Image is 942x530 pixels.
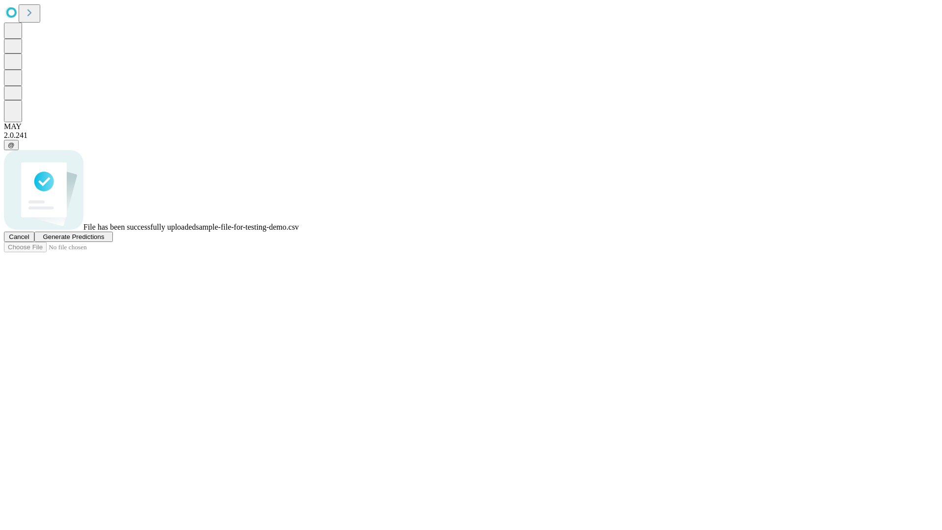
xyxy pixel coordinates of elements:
span: sample-file-for-testing-demo.csv [196,223,299,231]
div: MAY [4,122,938,131]
span: Generate Predictions [43,233,104,240]
button: Generate Predictions [34,232,113,242]
button: @ [4,140,19,150]
button: Cancel [4,232,34,242]
span: Cancel [9,233,29,240]
div: 2.0.241 [4,131,938,140]
span: @ [8,141,15,149]
span: File has been successfully uploaded [83,223,196,231]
